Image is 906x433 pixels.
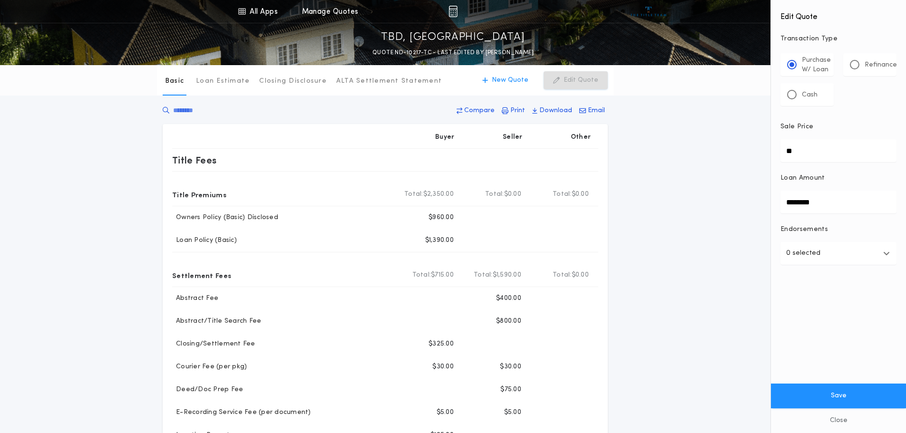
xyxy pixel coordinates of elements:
p: QUOTE ND-10217-TC - LAST EDITED BY [PERSON_NAME] [372,48,534,58]
p: Owners Policy (Basic) Disclosed [172,213,278,222]
p: Closing/Settlement Fee [172,339,255,349]
button: Email [576,102,608,119]
button: 0 selected [780,242,896,265]
p: Courier Fee (per pkg) [172,362,247,372]
input: Sale Price [780,139,896,162]
button: Download [529,102,575,119]
h4: Edit Quote [780,6,896,23]
span: $0.00 [504,190,521,199]
span: $2,350.00 [423,190,454,199]
p: $960.00 [429,213,454,222]
p: Settlement Fees [172,268,231,283]
span: $715.00 [431,270,454,280]
p: Deed/Doc Prep Fee [172,385,243,395]
b: Total: [553,270,572,280]
button: Compare [454,102,497,119]
button: New Quote [473,71,538,89]
p: Compare [464,106,495,115]
p: $1,390.00 [425,236,454,245]
img: vs-icon [631,7,666,16]
p: ALTA Settlement Statement [336,77,442,86]
b: Total: [412,270,431,280]
p: Basic [165,77,184,86]
p: Title Premiums [172,187,226,202]
p: Print [510,106,525,115]
span: $0.00 [572,190,589,199]
span: $1,590.00 [493,270,521,280]
img: img [448,6,458,17]
p: Title Fees [172,153,217,168]
p: Abstract/Title Search Fee [172,317,261,326]
p: Email [588,106,605,115]
p: $800.00 [496,317,521,326]
span: $0.00 [572,270,589,280]
p: Edit Quote [564,76,598,85]
p: $400.00 [496,294,521,303]
p: Transaction Type [780,34,896,44]
p: Other [571,133,591,142]
p: Loan Estimate [196,77,250,86]
p: Purchase W/ Loan [802,56,831,75]
b: Total: [553,190,572,199]
p: $30.00 [500,362,521,372]
p: Loan Policy (Basic) [172,236,237,245]
p: Download [539,106,572,115]
input: Loan Amount [780,191,896,213]
button: Edit Quote [544,71,608,89]
p: $325.00 [429,339,454,349]
p: Refinance [865,60,897,70]
p: Endorsements [780,225,896,234]
p: Closing Disclosure [259,77,327,86]
p: Buyer [435,133,454,142]
p: $75.00 [500,385,521,395]
button: Close [771,408,906,433]
p: $30.00 [432,362,454,372]
p: 0 selected [786,248,820,259]
b: Total: [404,190,423,199]
p: Sale Price [780,122,813,132]
b: Total: [474,270,493,280]
p: Loan Amount [780,173,825,183]
p: E-Recording Service Fee (per document) [172,408,311,417]
p: $5.00 [504,408,521,417]
button: Print [499,102,528,119]
p: Cash [802,90,818,100]
p: Seller [503,133,523,142]
p: TBD, [GEOGRAPHIC_DATA] [381,30,525,45]
p: New Quote [492,76,528,85]
p: $5.00 [437,408,454,417]
button: Save [771,384,906,408]
b: Total: [485,190,504,199]
p: Abstract Fee [172,294,218,303]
